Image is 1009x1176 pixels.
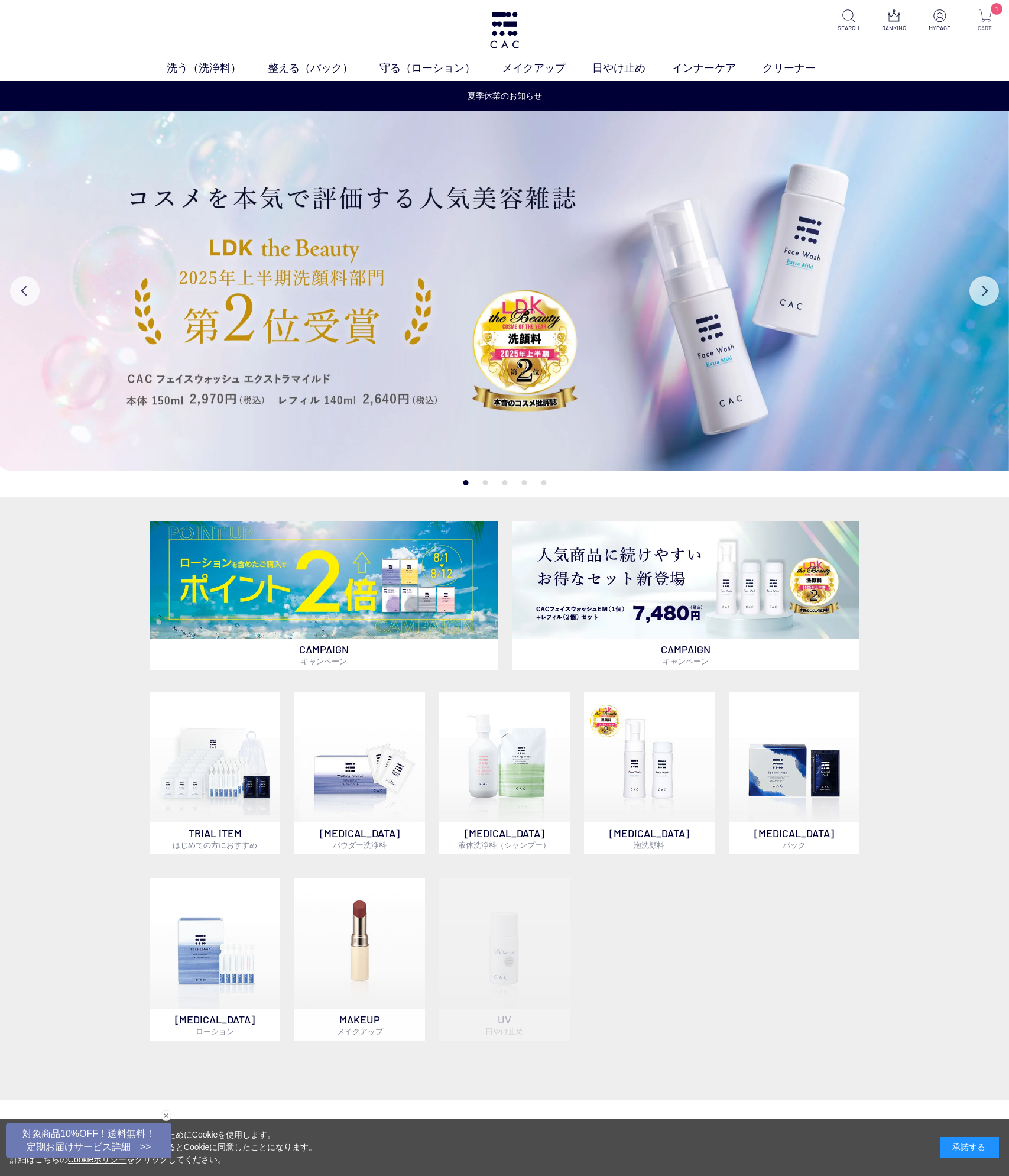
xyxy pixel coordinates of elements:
span: キャンペーン [663,656,709,666]
p: [MEDICAL_DATA] [584,822,715,854]
a: フェイスウォッシュ＋レフィル2個セット フェイスウォッシュ＋レフィル2個セット CAMPAIGNキャンペーン [512,521,859,670]
a: UV日やけ止め [439,878,570,1041]
a: PRODUCT LINE商品一覧 [729,878,859,1041]
img: インナーケア [584,878,715,1009]
p: SEARCH [834,24,863,33]
span: メイクアップ [337,1026,383,1036]
span: 1 [991,3,1002,15]
a: MAKEUPメイクアップ [294,878,425,1041]
p: CAMPAIGN [150,639,498,670]
span: 日やけ止め [485,1026,524,1036]
span: 液体洗浄料（シャンプー） [458,840,550,850]
a: ローションキャンペーン ローションキャンペーン CAMPAIGNキャンペーン [150,521,498,670]
a: インナーケア INNER CAREインナーケア [584,878,715,1041]
img: フェイスウォッシュ＋レフィル2個セット [512,521,859,639]
button: 1 of 5 [463,480,468,485]
a: メイクアップ [502,60,592,76]
a: MYPAGE [925,9,954,33]
button: Previous [10,276,40,306]
span: パック [783,840,806,850]
span: 商品一覧 [778,1026,809,1036]
a: 泡洗顔料 [MEDICAL_DATA]泡洗顔料 [584,692,715,854]
p: [MEDICAL_DATA] [294,822,425,854]
span: 泡洗顔料 [634,840,664,850]
p: CAMPAIGN [512,639,859,670]
button: Next [969,276,999,306]
p: [MEDICAL_DATA] [150,1009,281,1041]
p: CART [971,24,1000,33]
a: 日やけ止め [592,60,672,76]
span: はじめての方におすすめ [173,840,257,850]
a: [MEDICAL_DATA]パック [729,692,859,854]
p: PRODUCT LINE [729,1009,859,1041]
img: 泡洗顔料 [584,692,715,822]
button: 5 of 5 [541,480,546,485]
a: SEARCH [834,9,863,33]
img: ローションキャンペーン [150,521,498,639]
span: キャンペーン [301,656,347,666]
p: UV [439,1009,570,1041]
p: MAKEUP [294,1009,425,1041]
a: インナーケア [672,60,763,76]
a: RANKING [880,9,909,33]
a: 洗う（洗浄料） [167,60,268,76]
p: TRIAL ITEM [150,822,281,854]
a: 1 CART [971,9,1000,33]
p: MYPAGE [925,24,954,33]
button: 3 of 5 [502,480,507,485]
a: 整える（パック） [268,60,379,76]
div: 承諾する [940,1137,999,1158]
p: [MEDICAL_DATA] [729,822,859,854]
button: 2 of 5 [482,480,488,485]
a: [MEDICAL_DATA]ローション [150,878,281,1041]
button: 4 of 5 [521,480,527,485]
img: logo [488,12,521,48]
p: [MEDICAL_DATA] [439,822,570,854]
a: 夏季休業のお知らせ [1,90,1008,102]
p: RANKING [880,24,909,33]
a: [MEDICAL_DATA]液体洗浄料（シャンプー） [439,692,570,854]
a: 守る（ローション） [379,60,502,76]
p: INNER CARE [584,1009,715,1041]
span: インナーケア [626,1026,672,1036]
span: ローション [196,1026,234,1036]
a: [MEDICAL_DATA]パウダー洗浄料 [294,692,425,854]
span: パウダー洗浄料 [333,840,387,850]
a: トライアルセット TRIAL ITEMはじめての方におすすめ [150,692,281,854]
a: クリーナー [763,60,842,76]
img: トライアルセット [150,692,281,822]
